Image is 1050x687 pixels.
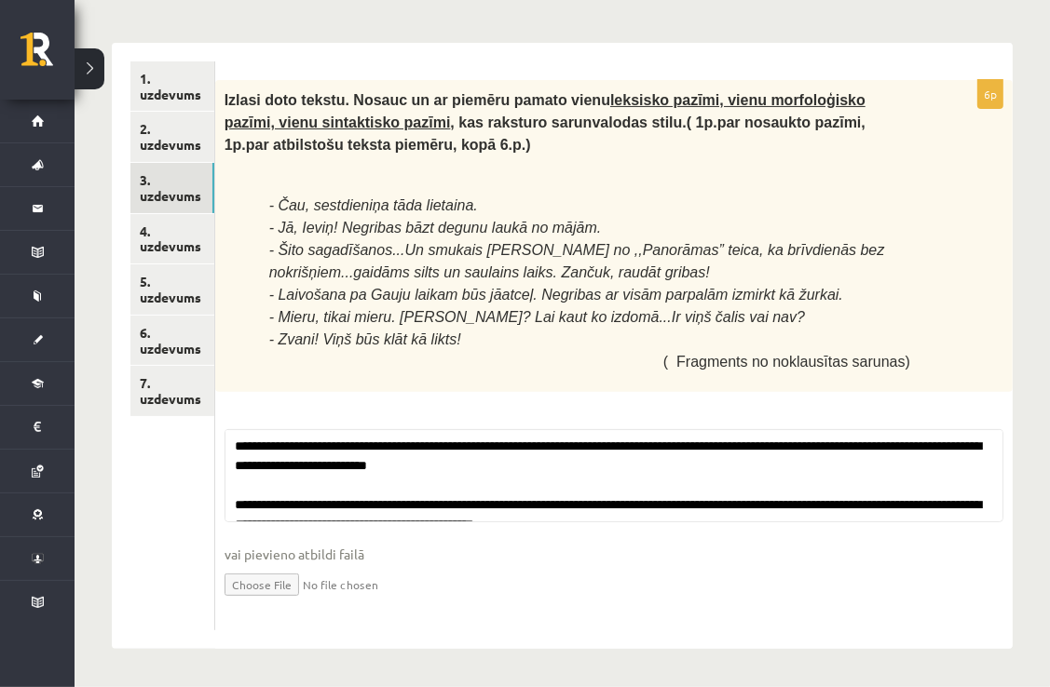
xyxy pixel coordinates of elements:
a: 6. uzdevums [130,316,214,366]
span: - Šito sagadīšanos...Un smukais [PERSON_NAME] no ,,Panorāmas” teica, ka brīvdienās bez nokrišņiem... [269,242,885,280]
span: - Jā, Ieviņ! Negribas bāzt degunu laukā no mājām. [269,220,602,236]
a: 2. uzdevums [130,112,214,162]
a: 1. uzdevums [130,61,214,112]
span: - Čau, sestdieniņa tāda lietaina. [269,197,478,213]
span: ( Fragments no noklausītas sarunas) [663,354,910,370]
span: - Zvani! Viņš būs klāt kā likts! [269,331,461,347]
a: 7. uzdevums [130,366,214,416]
span: - Laivošana pa Gauju laikam būs jāatceļ. Negribas ar visām parpalām izmirkt kā žurkai. [269,287,843,303]
span: Izlasi doto tekstu. Nosauc un ar piemēru pamato vienu , kas raksturo sarunvalodas stilu.( 1p.par ... [225,92,866,153]
a: 4. uzdevums [130,214,214,264]
span: - Mieru, tikai mieru. [PERSON_NAME]? Lai kaut ko izdomā...Ir viņš čalis vai nav? [269,309,805,325]
a: Rīgas 1. Tālmācības vidusskola [20,33,75,79]
a: 3. uzdevums [130,163,214,213]
span: vai pievieno atbildi failā [225,545,1003,564]
u: leksisko pazīmi, vienu morfoloģisko pazīmi, vienu sintaktisko pazīmi [225,92,866,130]
p: 6p [977,79,1003,109]
a: 5. uzdevums [130,264,214,315]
